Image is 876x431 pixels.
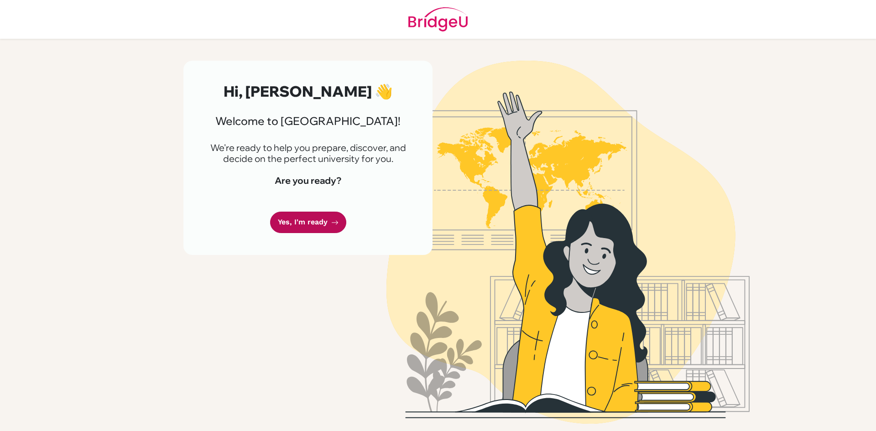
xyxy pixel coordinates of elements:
[205,83,411,100] h2: Hi, [PERSON_NAME] 👋
[270,212,346,233] a: Yes, I'm ready
[205,114,411,128] h3: Welcome to [GEOGRAPHIC_DATA]!
[205,175,411,186] h4: Are you ready?
[205,142,411,164] p: We're ready to help you prepare, discover, and decide on the perfect university for you.
[308,61,828,424] img: Welcome to Bridge U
